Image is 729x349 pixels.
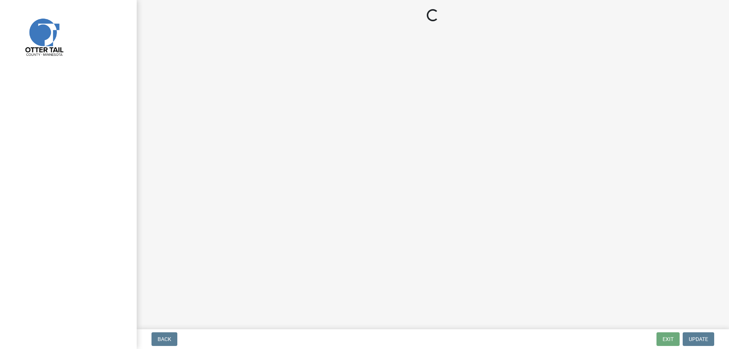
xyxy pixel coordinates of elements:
[15,8,72,65] img: Otter Tail County, Minnesota
[656,332,680,346] button: Exit
[151,332,177,346] button: Back
[683,332,714,346] button: Update
[689,336,708,342] span: Update
[158,336,171,342] span: Back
